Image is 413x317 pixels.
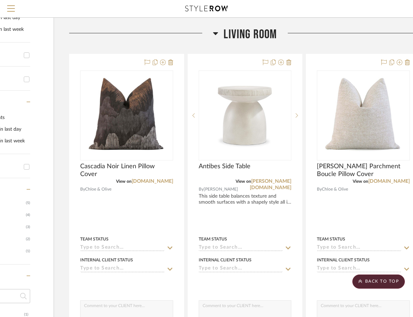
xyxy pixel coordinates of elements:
[81,71,173,160] div: 0
[224,27,277,42] span: Living Room
[199,257,252,263] div: Internal Client Status
[85,186,111,193] span: Chloe & Olive
[317,163,410,178] span: [PERSON_NAME] Parchment Boucle Pillow Cover
[353,179,368,183] span: View on
[250,179,291,190] a: [PERSON_NAME][DOMAIN_NAME]
[132,179,173,184] a: [DOMAIN_NAME]
[200,71,289,160] img: Antibes Side Table
[82,71,171,160] img: Cascadia Noir Linen Pillow Cover
[26,221,30,233] span: (3)
[199,245,283,251] input: Type to Search…
[352,274,405,289] scroll-to-top-button: BACK TO TOP
[317,257,370,263] div: Internal Client Status
[26,197,30,209] span: (5)
[80,236,109,242] div: Team Status
[80,163,173,178] span: Cascadia Noir Linen Pillow Cover
[317,266,401,272] input: Type to Search…
[199,236,227,242] div: Team Status
[116,179,132,183] span: View on
[199,163,250,170] span: Antibes Side Table
[317,236,345,242] div: Team Status
[322,186,348,193] span: Chloe & Olive
[236,179,251,183] span: View on
[319,71,408,160] img: Sasso Parchment Boucle Pillow Cover
[368,179,410,184] a: [DOMAIN_NAME]
[317,245,401,251] input: Type to Search…
[80,266,165,272] input: Type to Search…
[26,209,30,221] span: (4)
[80,257,133,263] div: Internal Client Status
[199,186,204,193] span: By
[80,186,85,193] span: By
[204,186,238,193] span: [PERSON_NAME]
[199,266,283,272] input: Type to Search…
[26,245,30,257] span: (1)
[26,233,30,245] span: (2)
[80,245,165,251] input: Type to Search…
[317,186,322,193] span: By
